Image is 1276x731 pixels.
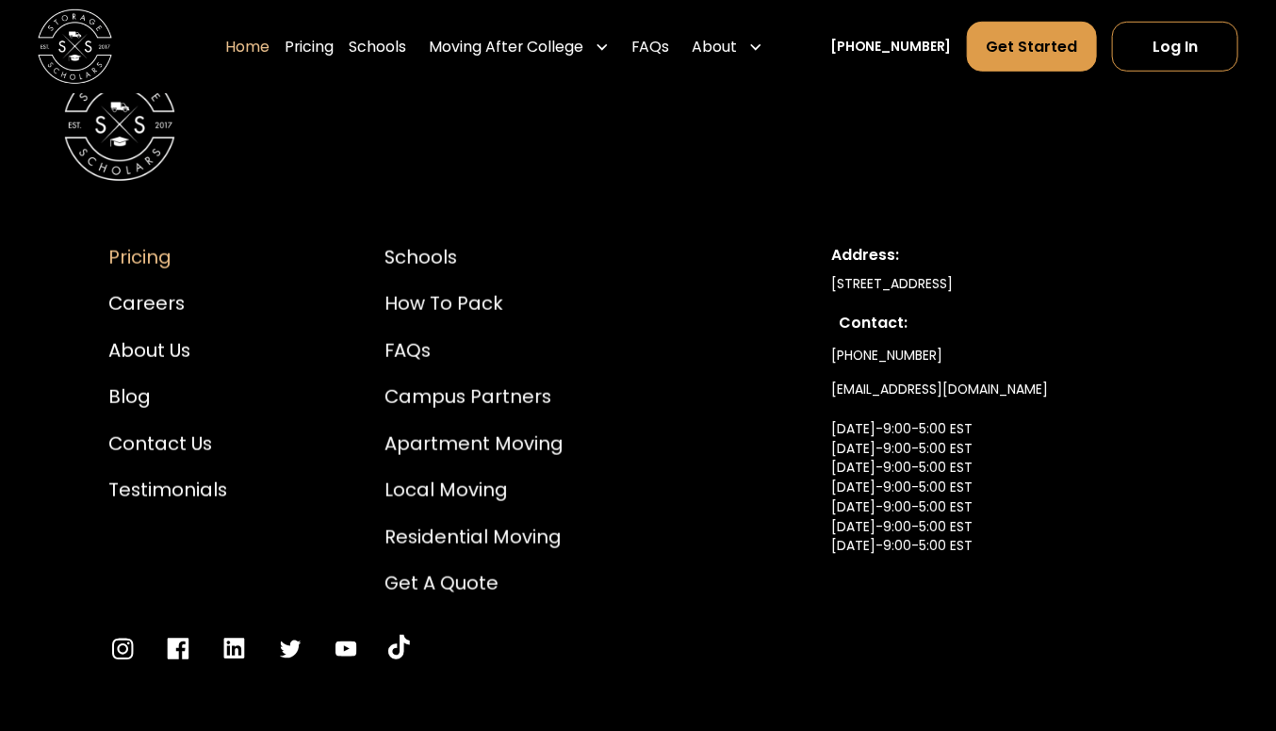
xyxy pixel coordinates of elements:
img: Storage Scholars main logo [38,9,112,84]
div: About [692,36,737,58]
a: Get a Quote [384,570,564,598]
a: Get Started [967,22,1098,72]
a: Contact Us [108,430,227,459]
a: Careers [108,290,227,318]
a: [EMAIL_ADDRESS][DOMAIN_NAME][DATE]-9:00-5:00 EST[DATE]-9:00-5:00 EST[DATE]-9:00-5:00 EST[DATE]-9:... [831,372,1048,602]
a: Go to Twitter [276,635,304,663]
a: [PHONE_NUMBER] [830,37,952,57]
a: Local Moving [384,477,564,505]
a: Testimonials [108,477,227,505]
a: FAQs [631,21,669,73]
a: Pricing [108,244,227,272]
a: About Us [108,337,227,365]
a: [PHONE_NUMBER] [831,338,942,373]
div: Moving After College [421,21,616,73]
div: Moving After College [429,36,583,58]
a: Log In [1112,22,1238,72]
a: Go to Facebook [164,635,192,663]
a: Apartment Moving [384,430,564,459]
a: How to Pack [384,290,564,318]
a: Pricing [285,21,334,73]
div: [STREET_ADDRESS] [831,274,1168,294]
a: FAQs [384,337,564,365]
a: Go to LinkedIn [221,635,249,663]
a: Go to Instagram [108,635,137,663]
a: Go to YouTube [332,635,360,663]
img: Storage Scholars Logomark. [64,69,176,181]
a: Blog [108,383,227,412]
a: Schools [384,244,564,272]
div: About [684,21,770,73]
div: Address: [831,244,1168,267]
a: Go to YouTube [388,635,411,663]
a: Home [226,21,270,73]
div: Contact: [839,312,1160,334]
a: Schools [349,21,406,73]
a: Campus Partners [384,383,564,412]
a: Residential Moving [384,524,564,552]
